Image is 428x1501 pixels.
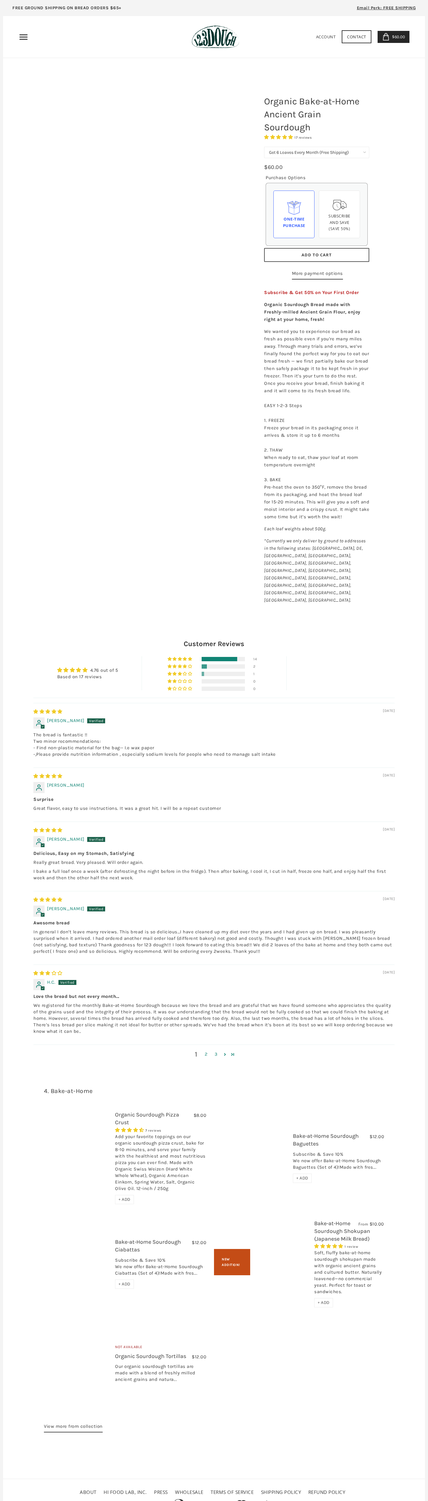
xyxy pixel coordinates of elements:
[168,657,193,661] div: 82% (14) reviews with 5 star rating
[33,1002,395,1035] p: We registered for the monthly Bake-at-Home Sourdough because we love the bread and are grateful t...
[44,1126,107,1189] a: Organic Sourdough Pizza Crust
[264,290,359,295] span: Subscribe & Get 50% on Your First Order
[192,25,239,48] img: 123Dough Bakery
[261,1489,301,1495] a: Shipping Policy
[253,657,261,661] div: 14
[264,248,369,262] button: Add to Cart
[57,674,118,680] div: Based on 17 reviews
[308,1489,345,1495] a: Refund policy
[370,1134,384,1139] span: $12.00
[115,1238,181,1253] a: Bake-at-Home Sourdough Ciabattas
[33,827,62,833] span: 5 star review
[294,136,312,140] span: 17 reviews
[33,850,395,857] b: Delicious, Easy on my Stomach, Satisfying
[33,897,62,902] span: 5 star review
[47,718,84,723] span: [PERSON_NAME]
[258,1239,306,1288] a: Bake-at-Home Sourdough Shokupan (Japanese Milk Bread)
[33,639,395,649] h2: Customer Reviews
[47,906,84,911] span: [PERSON_NAME]
[316,34,336,40] a: Account
[33,773,62,779] span: 5 star review
[383,708,395,713] span: [DATE]
[221,1051,229,1058] a: Page 2
[47,979,55,985] span: H.C.
[118,1281,131,1287] span: + ADD
[370,1221,384,1227] span: $10.00
[33,920,395,926] b: Awesome bread
[33,970,62,976] span: 3 star review
[33,929,395,955] p: In general I don’t leave many reviews. This bread is so delicious…I have cleaned up my diet over ...
[154,1489,168,1495] a: Press
[115,1363,206,1386] div: Our organic sourdough tortillas are made with a blend of freshly milled ancient grains and natura...
[264,328,369,520] p: We wanted you to experience our bread as fresh as possible even if you’re many miles away. Throug...
[33,859,395,866] p: Really great bread. Very pleased. Will order again.
[115,1353,186,1360] a: Organic Sourdough Tortillas
[80,1489,96,1495] a: About
[44,1423,103,1432] a: View more from collection
[253,672,261,676] div: 1
[47,836,84,842] span: [PERSON_NAME]
[31,89,239,215] a: Organic Bake-at-Home Ancient Grain Sourdough
[57,666,118,674] div: Average rating is 4.76 stars
[378,31,410,43] a: $60.00
[318,1300,330,1305] span: + ADD
[145,1129,161,1133] span: 7 reviews
[348,3,425,16] a: Email Perk: FREE SHIPPING
[214,1249,250,1275] div: New Addition!
[264,134,294,140] span: 4.76 stars
[383,773,395,778] span: [DATE]
[328,213,350,225] span: Subscribe and save
[44,1087,93,1095] a: 4. Bake-at-Home
[194,1112,207,1118] span: $8.00
[259,92,374,137] h1: Organic Bake-at-Home Ancient Grain Sourdough
[296,1175,308,1181] span: + ADD
[345,1245,358,1249] span: 1 review
[115,1133,206,1195] div: Add your favorite toppings on our organic sourdough pizza crust, bake for 8-10 minutes, and serve...
[357,5,416,11] span: Email Perk: FREE SHIPPING
[302,252,332,258] span: Add to Cart
[115,1127,145,1133] span: 4.29 stars
[33,796,395,803] b: Surprise
[168,664,193,669] div: 12% (2) reviews with 4 star rating
[358,1221,368,1227] span: From
[3,3,131,16] a: FREE GROUND SHIPPING ON BREAD ORDERS $65+
[104,1489,147,1495] a: HI FOOD LAB, INC.
[201,1051,211,1058] a: Page 2
[78,1487,350,1498] ul: Secondary
[33,709,62,714] span: 5 star review
[279,216,309,229] div: One-time Purchase
[90,667,118,673] a: 4.76 out of 5
[211,1051,221,1058] a: Page 3
[211,1489,254,1495] a: Terms of service
[44,1243,107,1284] a: Bake-at-Home Sourdough Ciabattas
[314,1243,345,1249] span: 5.00 stars
[293,1133,359,1147] a: Bake-at-Home Sourdough Baguettes
[19,32,28,42] nav: Primary
[391,34,405,40] span: $60.00
[44,1323,107,1407] a: Organic Sourdough Tortillas
[314,1298,333,1307] div: + ADD
[33,868,395,881] p: I bake a full loaf once a week (after defrosting the night before in the fridge). Then after baki...
[33,805,395,812] p: Great flavor, easy to use instructions. It was a great hit. I will be a repeat customer
[266,174,306,181] legend: Purchase Options
[12,5,122,11] p: FREE GROUND SHIPPING ON BREAD ORDERS $65+
[168,672,193,676] div: 6% (1) reviews with 3 star rating
[115,1195,134,1204] div: + ADD
[229,1051,237,1058] a: Page 4
[175,1489,203,1495] a: Wholesale
[192,1240,206,1245] span: $12.00
[118,1197,131,1202] span: + ADD
[292,270,343,280] a: More payment options
[222,1126,285,1189] a: Bake-at-Home Sourdough Baguettes
[264,163,283,172] div: $60.00
[192,1354,206,1360] span: $12.00
[253,664,261,669] div: 2
[264,526,326,532] em: Each loaf weights about 500g.
[115,1111,179,1126] a: Organic Sourdough Pizza Crust
[33,993,395,1000] b: Love the bread but not every month...
[47,782,84,788] span: [PERSON_NAME]
[115,1344,206,1352] div: Not Available
[383,827,395,832] span: [DATE]
[329,226,350,231] span: (Save 50%)
[342,30,371,43] a: Contact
